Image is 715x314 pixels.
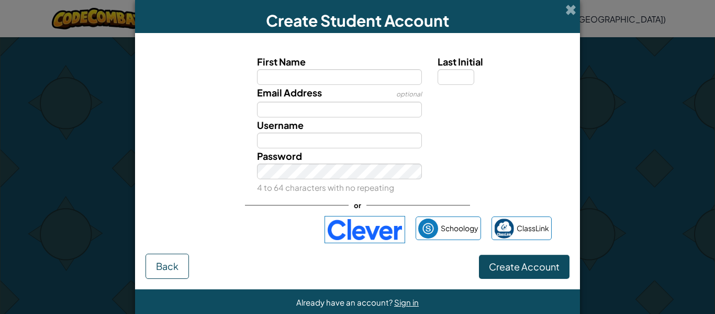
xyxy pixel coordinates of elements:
span: Back [156,260,178,272]
span: Username [257,119,304,131]
button: Back [146,254,189,279]
span: Schoology [441,221,478,236]
span: First Name [257,56,306,68]
iframe: Sign in with Google Button [159,218,319,241]
span: Email Address [257,86,322,99]
a: Sign in [394,297,419,307]
span: Password [257,150,302,162]
img: schoology.png [418,219,438,239]
span: Last Initial [438,56,483,68]
span: Already have an account? [296,297,394,307]
span: Create Account [489,261,560,273]
img: clever-logo-blue.png [325,216,405,243]
span: optional [396,90,422,98]
span: ClassLink [517,221,549,236]
button: Create Account [479,255,569,279]
img: classlink-logo-small.png [494,219,514,239]
span: Create Student Account [266,10,449,30]
small: 4 to 64 characters with no repeating [257,182,394,192]
span: or [349,198,366,213]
